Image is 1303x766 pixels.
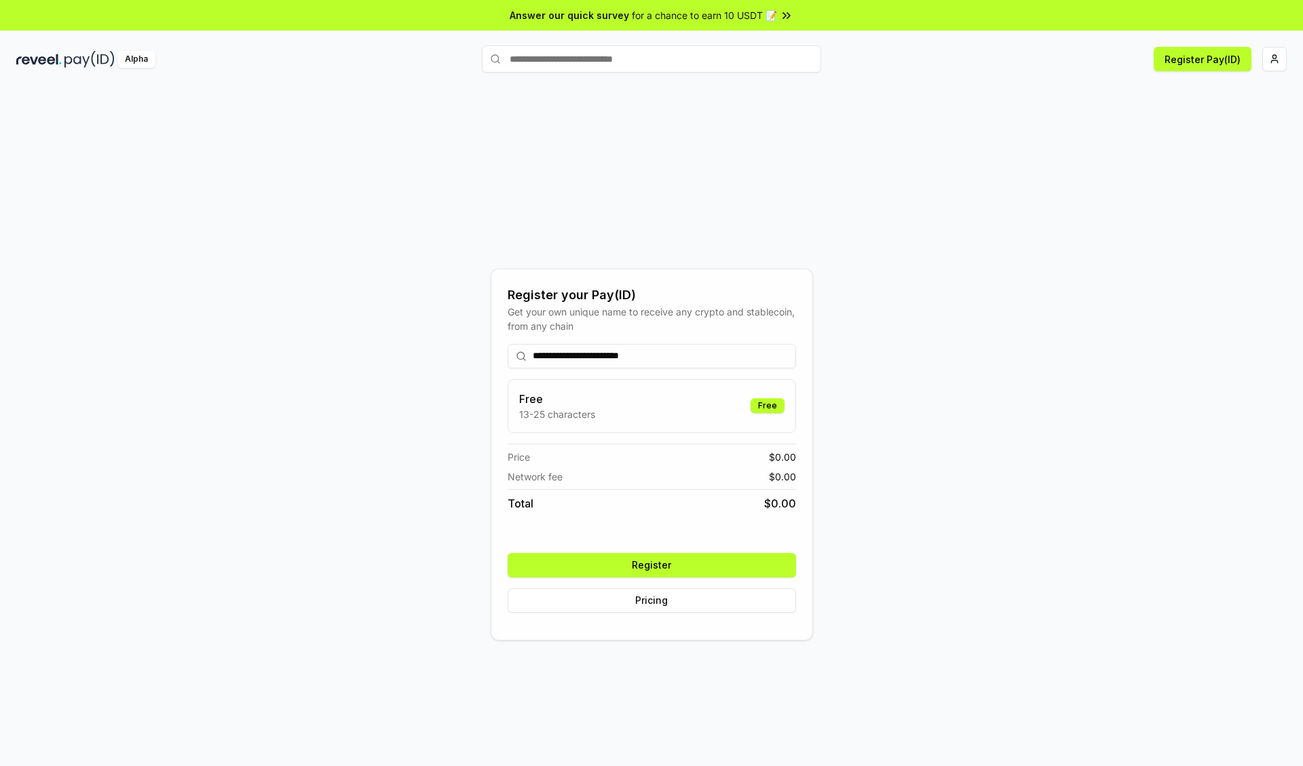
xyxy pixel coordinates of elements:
[519,391,595,407] h3: Free
[508,495,533,512] span: Total
[751,398,785,413] div: Free
[508,470,563,484] span: Network fee
[508,286,796,305] div: Register your Pay(ID)
[508,305,796,333] div: Get your own unique name to receive any crypto and stablecoin, from any chain
[508,553,796,577] button: Register
[64,51,115,68] img: pay_id
[1154,47,1251,71] button: Register Pay(ID)
[508,450,530,464] span: Price
[769,450,796,464] span: $ 0.00
[519,407,595,421] p: 13-25 characters
[764,495,796,512] span: $ 0.00
[510,8,629,22] span: Answer our quick survey
[16,51,62,68] img: reveel_dark
[632,8,777,22] span: for a chance to earn 10 USDT 📝
[769,470,796,484] span: $ 0.00
[508,588,796,613] button: Pricing
[117,51,155,68] div: Alpha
